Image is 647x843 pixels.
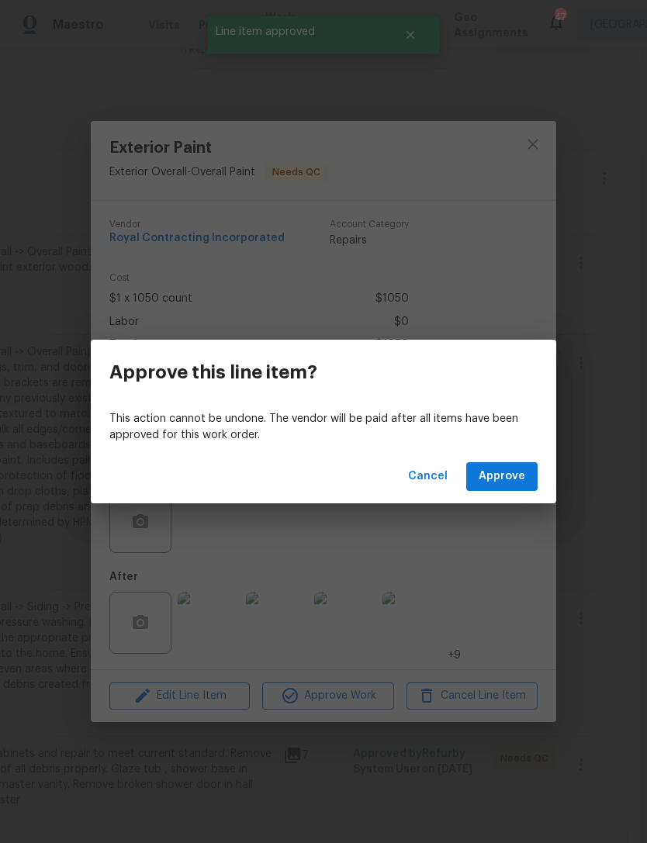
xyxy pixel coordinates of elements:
button: Approve [466,462,538,491]
p: This action cannot be undone. The vendor will be paid after all items have been approved for this... [109,411,538,444]
h3: Approve this line item? [109,361,317,383]
span: Cancel [408,467,448,486]
span: Approve [479,467,525,486]
button: Cancel [402,462,454,491]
